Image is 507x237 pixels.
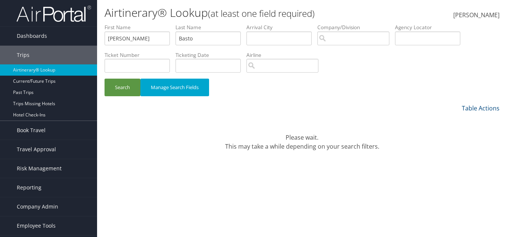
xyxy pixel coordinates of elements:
[16,5,91,22] img: airportal-logo.png
[453,4,500,27] a: [PERSON_NAME]
[462,104,500,112] a: Table Actions
[175,51,246,59] label: Ticketing Date
[175,24,246,31] label: Last Name
[105,124,500,151] div: Please wait. This may take a while depending on your search filters.
[105,79,140,96] button: Search
[17,27,47,45] span: Dashboards
[395,24,466,31] label: Agency Locator
[17,216,56,235] span: Employee Tools
[246,24,317,31] label: Arrival City
[140,79,209,96] button: Manage Search Fields
[317,24,395,31] label: Company/Division
[105,5,368,21] h1: Airtinerary® Lookup
[17,121,46,140] span: Book Travel
[17,46,29,64] span: Trips
[17,178,41,197] span: Reporting
[246,51,324,59] label: Airline
[105,51,175,59] label: Ticket Number
[17,197,58,216] span: Company Admin
[105,24,175,31] label: First Name
[17,140,56,159] span: Travel Approval
[208,7,315,19] small: (at least one field required)
[453,11,500,19] span: [PERSON_NAME]
[17,159,62,178] span: Risk Management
